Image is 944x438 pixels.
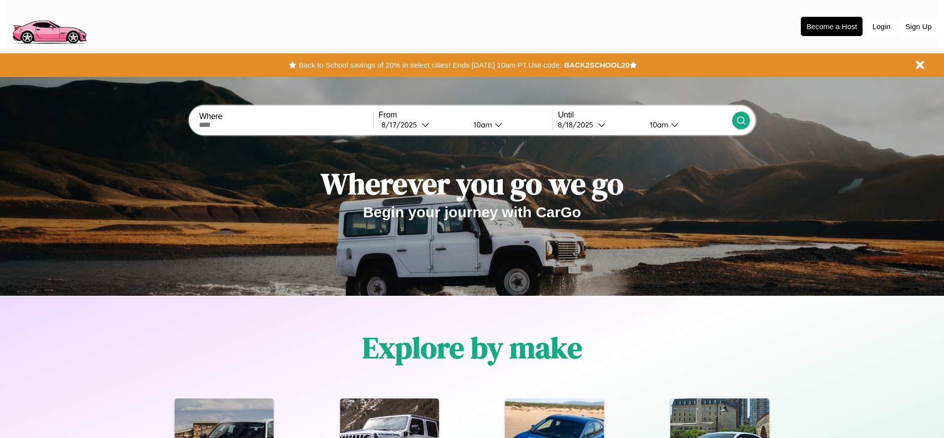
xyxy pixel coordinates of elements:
img: logo [7,5,91,46]
button: Sign Up [901,17,937,36]
div: 10am [469,120,495,129]
button: Login [867,17,896,36]
button: 10am [466,119,552,130]
button: 10am [642,119,732,130]
div: 8 / 18 / 2025 [558,120,598,129]
b: BACK2SCHOOL20 [564,61,629,69]
label: Until [558,111,732,119]
h1: Explore by make [362,327,582,368]
div: 8 / 17 / 2025 [382,120,422,129]
label: Where [199,112,373,121]
label: From [379,111,552,119]
button: Become a Host [801,17,863,36]
div: 10am [645,120,671,129]
button: Back to School savings of 20% in select cities! Ends [DATE] 10am PT.Use code: [296,58,564,72]
button: 8/17/2025 [379,119,466,130]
